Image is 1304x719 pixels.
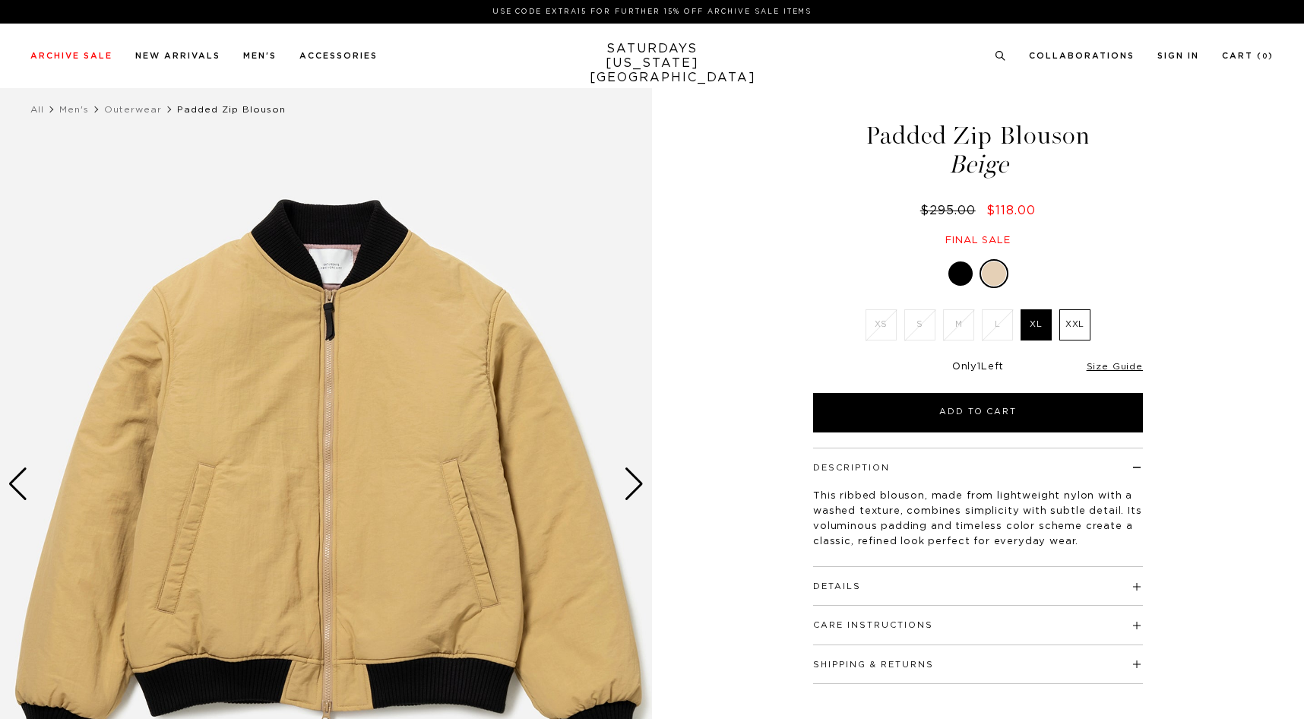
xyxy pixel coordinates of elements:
a: Men's [243,52,277,60]
div: Previous slide [8,467,28,501]
a: Size Guide [1087,362,1143,371]
div: Final sale [811,234,1145,247]
a: All [30,105,44,114]
h1: Padded Zip Blouson [811,123,1145,177]
a: Accessories [299,52,378,60]
span: Beige [811,152,1145,177]
a: SATURDAYS[US_STATE][GEOGRAPHIC_DATA] [590,42,715,85]
div: Next slide [624,467,644,501]
a: Men's [59,105,89,114]
span: 1 [977,362,981,372]
label: XL [1021,309,1052,340]
button: Add to Cart [813,393,1143,432]
button: Shipping & Returns [813,660,934,669]
a: Outerwear [104,105,162,114]
a: Archive Sale [30,52,112,60]
p: Use Code EXTRA15 for Further 15% Off Archive Sale Items [36,6,1268,17]
span: Padded Zip Blouson [177,105,286,114]
label: XXL [1059,309,1090,340]
a: Cart (0) [1222,52,1274,60]
small: 0 [1262,53,1268,60]
div: Only Left [813,361,1143,374]
button: Details [813,582,861,591]
span: $118.00 [986,204,1036,217]
button: Description [813,464,890,472]
p: This ribbed blouson, made from lightweight nylon with a washed texture, combines simplicity with ... [813,489,1143,550]
a: Collaborations [1029,52,1135,60]
del: $295.00 [920,204,982,217]
button: Care Instructions [813,621,933,629]
a: New Arrivals [135,52,220,60]
a: Sign In [1157,52,1199,60]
